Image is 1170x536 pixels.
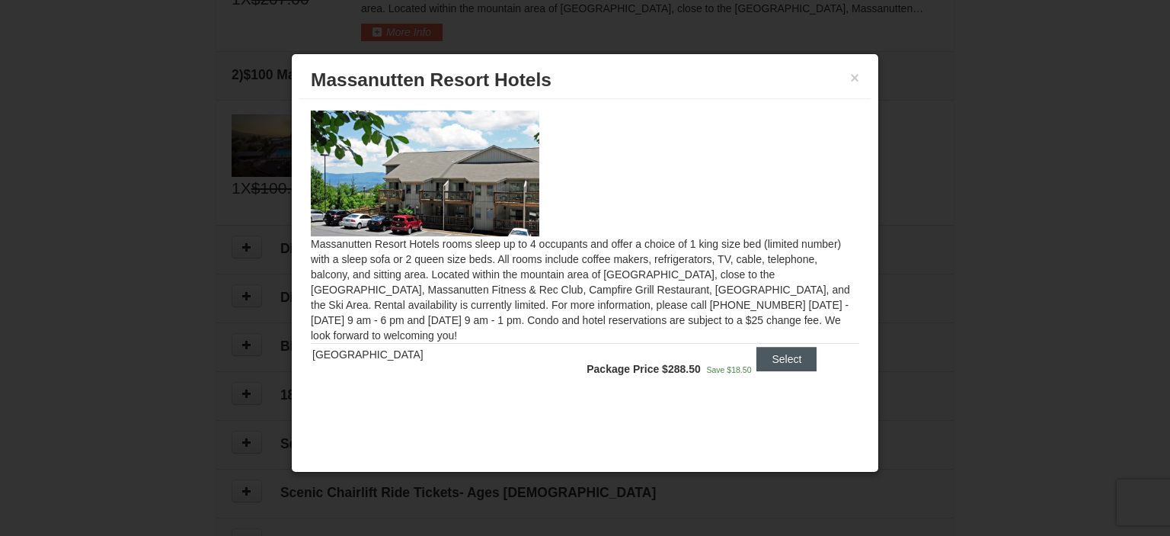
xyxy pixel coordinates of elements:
[299,99,871,406] div: Massanutten Resort Hotels rooms sleep up to 4 occupants and offer a choice of 1 king size bed (li...
[850,70,859,85] button: ×
[311,69,551,90] span: Massanutten Resort Hotels
[587,363,700,375] strong: Package Price $288.50
[311,111,539,236] img: 19219026-1-e3b4ac8e.jpg
[312,347,488,362] div: [GEOGRAPHIC_DATA]
[756,347,817,371] button: Select
[707,365,752,374] span: Save $18.50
